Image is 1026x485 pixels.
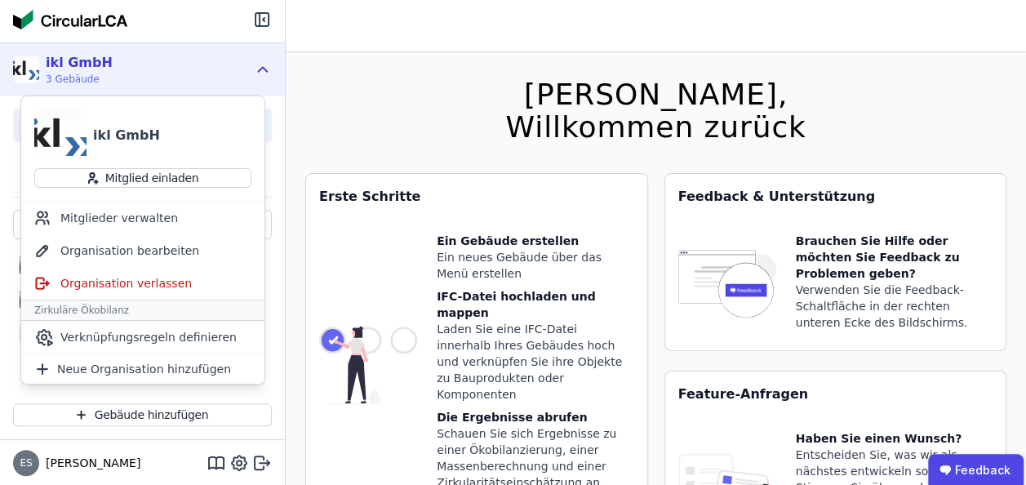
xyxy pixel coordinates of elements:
[13,56,39,82] img: ikl GmbH
[796,430,993,447] div: Haben Sie einen Wunsch?
[665,372,1006,417] div: Feature-Anfragen
[20,324,39,344] div: W
[39,455,140,471] span: [PERSON_NAME]
[437,321,634,403] div: Laden Sie eine IFC-Datei innerhalb Ihres Gebäudes hoch und verknüpfen Sie ihre Objekte zu Bauprod...
[665,174,1006,220] div: Feedback & Unterstützung
[20,458,32,468] span: ES
[34,168,251,188] button: Mitglied einladen
[60,242,199,259] font: Organisation bearbeiten
[796,233,993,282] div: Brauchen Sie Hilfe oder möchten Sie Feedback zu Problemen geben?
[95,407,208,423] font: Gebäude hinzufügen
[505,78,806,111] div: [PERSON_NAME],
[46,73,113,86] span: 3 Gebäude
[13,10,127,29] img: Konkular
[20,252,39,278] img: CircularLCA Demo-Gebäude
[437,249,634,282] div: Ein neues Gebäude über das Menü erstellen
[93,126,160,145] div: ikl GmbH
[105,170,198,186] font: Mitglied einladen
[437,233,634,249] div: Ein Gebäude erstellen
[13,403,272,426] button: Gebäude hinzufügen
[60,210,178,226] font: Mitglieder verwalten
[20,287,39,313] img: CircularLCA Demo-Gebäude
[57,361,231,377] span: Neue Organisation hinzufügen
[505,111,806,144] div: Willkommen zurück
[437,288,634,321] div: IFC-Datei hochladen und mappen
[306,174,647,220] div: Erste Schritte
[796,282,993,331] div: Verwenden Sie die Feedback-Schaltfläche in der rechten unteren Ecke des Bildschirms.
[60,275,192,291] font: Organisation verlassen
[46,53,113,73] div: ikl GmbH
[34,109,87,162] img: ikl GmbH
[60,329,237,345] span: Verknüpfungsregeln definieren
[955,463,1010,477] font: Feedback
[437,409,634,425] div: Die Ergebnisse abrufen
[21,300,264,321] div: Zirkuläre Ökobilanz
[678,233,776,337] img: feedback-icon-HCTs5lye.svg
